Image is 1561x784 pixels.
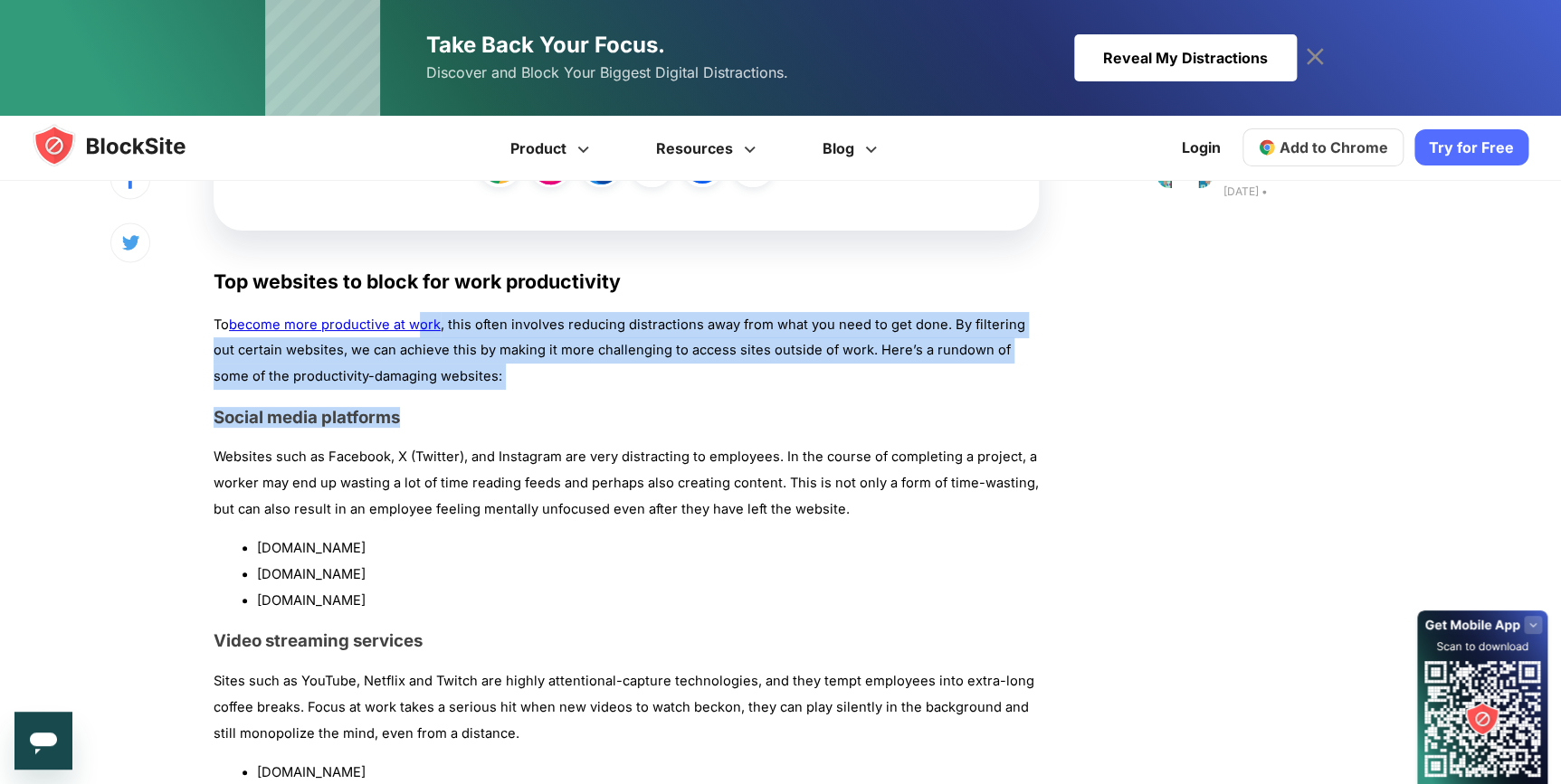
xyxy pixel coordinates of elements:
[33,124,221,167] img: blocksite-icon.5d769676.svg
[214,312,1039,390] p: To , this often involves reducing distractions away from what you need to get done. By filtering ...
[257,562,1039,588] li: [DOMAIN_NAME]
[214,267,1039,296] h2: Top websites to block for work productivity
[214,444,1039,522] p: Websites such as Facebook, X (Twitter), and Instagram are very distracting to employees. In the c...
[426,32,665,58] span: Take Back Your Focus.
[1074,34,1297,81] div: Reveal My Distractions
[1223,183,1393,201] text: [DATE] •
[257,588,1039,614] li: [DOMAIN_NAME]
[214,407,1039,428] h3: Social media platforms
[1258,138,1276,156] img: chrome-icon.svg
[214,630,1039,651] h3: Video streaming services
[1171,126,1232,169] a: Login
[257,535,1039,562] li: [DOMAIN_NAME]
[229,316,441,333] a: become more productive at work
[1280,138,1388,156] span: Add to Chrome
[214,668,1039,746] p: Sites such as YouTube, Netflix and Twitch are highly attentional-capture technologies, and they t...
[426,60,788,86] span: Discover and Block Your Biggest Digital Distractions.
[1414,129,1528,165] a: Try for Free
[480,116,625,181] a: Product
[625,116,792,181] a: Resources
[1242,128,1404,166] a: Add to Chrome
[14,712,72,770] iframe: Button to launch messaging window
[792,116,913,181] a: Blog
